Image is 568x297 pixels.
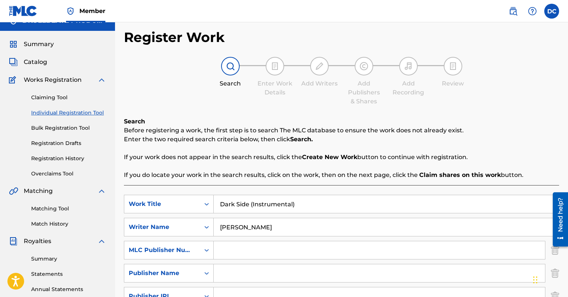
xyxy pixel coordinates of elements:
[531,261,568,297] iframe: Chat Widget
[24,187,53,196] span: Matching
[31,270,106,278] a: Statements
[24,237,51,246] span: Royalties
[129,200,196,209] div: Work Title
[301,79,338,88] div: Add Writers
[302,154,357,161] strong: Create New Work
[129,223,196,232] div: Writer Name
[79,7,105,15] span: Member
[31,109,106,117] a: Individual Registration Tool
[226,62,235,71] img: step indicator icon for Search
[345,79,383,106] div: Add Publishers & Shares
[31,94,106,101] a: Claiming Tool
[24,40,54,49] span: Summary
[315,62,324,71] img: step indicator icon for Add Writers
[528,7,537,16] img: help
[97,237,106,246] img: expand
[506,4,521,19] a: Public Search
[31,155,106,162] a: Registration History
[124,171,559,180] p: If you do locate your work in the search results, click on the work, then on the next page, click...
[124,126,559,135] p: Before registering a work, the first step is to search The MLC database to ensure the work does n...
[359,62,368,71] img: step indicator icon for Add Publishers & Shares
[9,40,18,49] img: Summary
[124,29,225,46] h2: Register Work
[97,75,106,84] img: expand
[24,58,47,67] span: Catalog
[24,75,82,84] span: Works Registration
[31,170,106,178] a: Overclaims Tool
[525,4,540,19] div: Help
[212,79,249,88] div: Search
[533,269,538,291] div: Drag
[124,118,145,125] b: Search
[9,40,54,49] a: SummarySummary
[31,205,106,213] a: Matching Tool
[31,255,106,263] a: Summary
[97,187,106,196] img: expand
[124,135,559,144] p: Enter the two required search criteria below, then click
[290,136,313,143] strong: Search.
[129,269,196,278] div: Publisher Name
[9,58,18,67] img: Catalog
[404,62,413,71] img: step indicator icon for Add Recording
[270,62,279,71] img: step indicator icon for Enter Work Details
[390,79,427,97] div: Add Recording
[551,241,559,259] img: Delete Criterion
[9,75,19,84] img: Works Registration
[31,285,106,293] a: Annual Statements
[124,153,559,162] p: If your work does not appear in the search results, click the button to continue with registration.
[9,58,47,67] a: CatalogCatalog
[31,139,106,147] a: Registration Drafts
[129,246,196,255] div: MLC Publisher Number
[31,220,106,228] a: Match History
[434,79,472,88] div: Review
[419,171,501,178] strong: Claim shares on this work
[256,79,293,97] div: Enter Work Details
[31,124,106,132] a: Bulk Registration Tool
[66,7,75,16] img: Top Rightsholder
[449,62,457,71] img: step indicator icon for Review
[9,187,18,196] img: Matching
[9,6,37,16] img: MLC Logo
[9,237,18,246] img: Royalties
[547,190,568,249] iframe: Resource Center
[509,7,518,16] img: search
[544,4,559,19] div: User Menu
